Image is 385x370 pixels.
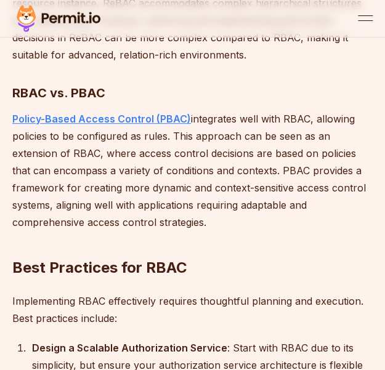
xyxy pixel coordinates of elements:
strong: Best Practices for RBAC [12,259,187,276]
img: Permit logo [12,2,105,34]
p: Implementing RBAC effectively requires thoughtful planning and execution. Best practices include: [12,292,373,327]
button: open menu [358,11,373,26]
a: Policy-Based Access Control (PBAC) [12,113,191,125]
strong: RBAC vs. PBAC [12,86,105,100]
p: integrates well with RBAC, allowing policies to be configured as rules. This approach can be seen... [12,110,373,231]
strong: Design a Scalable Authorization Service [32,342,227,354]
